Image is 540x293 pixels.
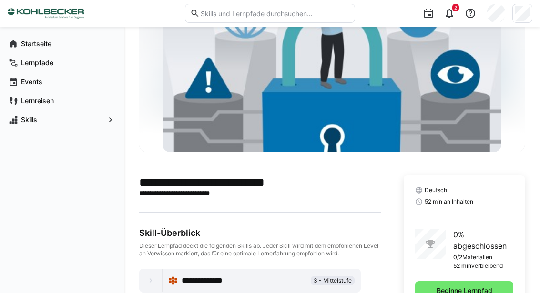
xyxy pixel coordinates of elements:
[139,228,381,238] div: Skill-Überblick
[425,198,473,205] span: 52 min an Inhalten
[453,229,513,252] p: 0% abgeschlossen
[453,254,462,261] p: 0/2
[425,186,447,194] span: Deutsch
[462,254,492,261] p: Materialien
[454,5,457,10] span: 2
[453,262,471,270] p: 52 min
[471,262,503,270] p: verbleibend
[200,9,350,18] input: Skills und Lernpfade durchsuchen…
[139,242,381,257] div: Dieser Lernpfad deckt die folgenden Skills ab. Jeder Skill wird mit dem empfohlenen Level an Vorw...
[314,277,352,284] span: 3 - Mittelstufe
